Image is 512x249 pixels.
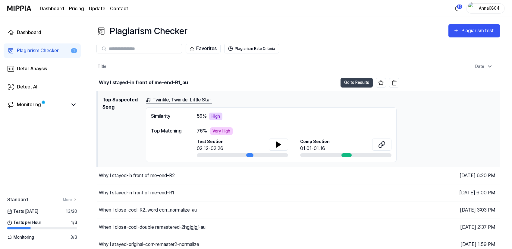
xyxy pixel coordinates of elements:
[468,2,476,14] img: profile
[99,206,197,214] div: When I close-cool-R2_word corr_normalize-au
[473,62,495,72] div: Date
[96,24,187,38] div: Plagiarism Checker
[197,139,224,145] span: Test Section
[399,167,500,184] td: [DATE] 6:20 PM
[110,5,128,12] a: Contact
[66,208,77,215] span: 13 / 20
[197,145,224,152] div: 02:12-02:26
[399,219,500,236] td: [DATE] 2:37 PM
[454,5,461,12] img: 알림
[99,189,174,196] div: Why I stayed-in front of me-end-R1
[186,44,221,53] button: Favorites
[7,101,68,108] a: Monitoring
[300,139,330,145] span: Comp Section
[197,127,207,135] span: 76 %
[7,219,41,226] span: Tests per Hour
[224,44,279,53] button: Plagiarism Rate Criteria
[17,83,37,91] div: Detect AI
[63,197,77,203] a: More
[197,113,207,120] span: 59 %
[17,65,47,72] div: Detail Anaysis
[4,43,81,58] a: Plagiarism Checker1
[477,5,501,11] div: Anna0804
[399,74,500,91] td: [DATE] 6:33 PM
[146,96,212,104] a: Twinkle, Twinkle, Little Star
[448,24,500,37] button: Plagiarism test
[40,5,64,12] a: Dashboard
[151,113,185,120] div: Similarity
[457,4,463,9] div: 59
[461,27,495,35] div: Plagiarism test
[391,80,397,86] img: delete
[4,80,81,94] a: Detect AI
[7,208,38,215] span: Tests [DATE]
[466,3,505,14] button: profileAnna0804
[99,172,175,179] div: Why I stayed-in front of me-end-R2
[210,127,233,135] div: Very High
[4,25,81,40] a: Dashboard
[99,79,188,86] div: Why I stayed-in front of me-end-R1_au
[102,96,141,162] h1: Top Suspected Song
[17,101,41,108] div: Monitoring
[341,78,373,88] button: Go to Results
[452,4,462,13] button: 알림59
[151,127,185,135] div: Top Matching
[99,224,206,231] div: When I close-cool-double remastered-2hgjgjgj-au
[70,234,77,241] span: 3 / 3
[17,47,59,54] div: Plagiarism Checker
[69,5,84,12] button: Pricing
[4,62,81,76] a: Detail Anaysis
[399,184,500,201] td: [DATE] 6:00 PM
[71,48,77,53] div: 1
[399,201,500,219] td: [DATE] 3:03 PM
[7,234,34,241] span: Monitoring
[97,59,399,74] th: Title
[17,29,41,36] div: Dashboard
[300,145,330,152] div: 01:01-01:16
[99,241,199,248] div: Why I stayed-original-corr-remaster2-normalize
[209,113,222,120] div: High
[7,196,28,203] span: Standard
[89,5,105,12] a: Update
[71,219,77,226] span: 1 / 3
